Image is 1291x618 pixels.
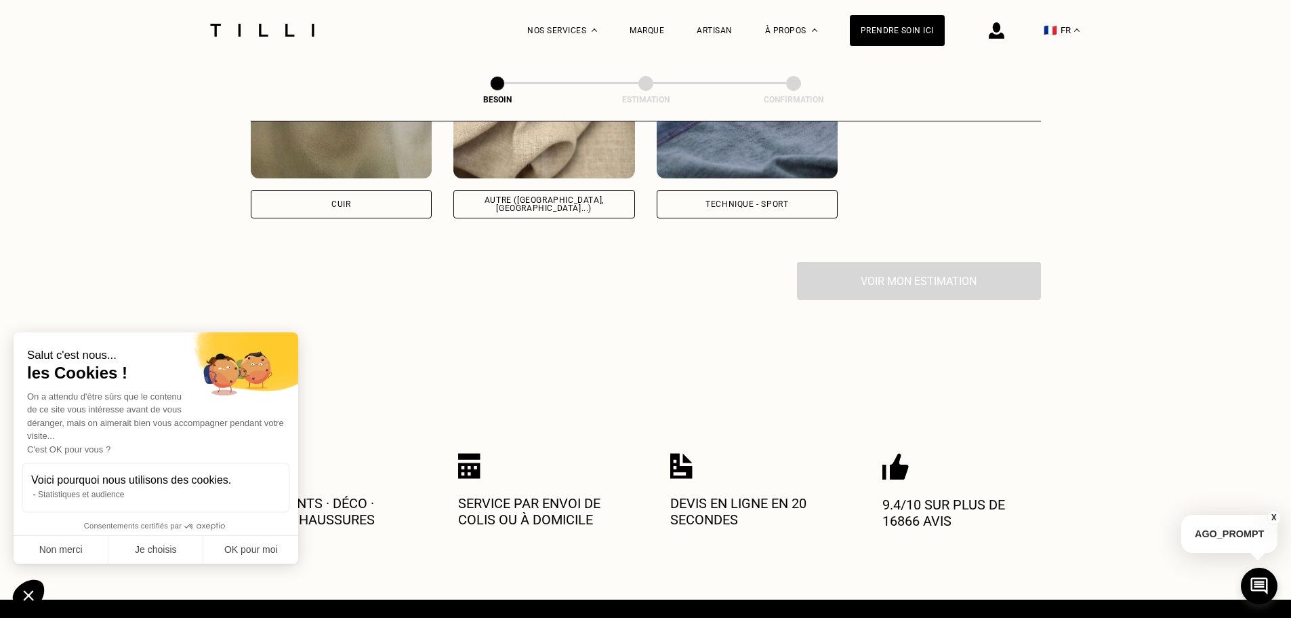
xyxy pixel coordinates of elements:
[331,200,350,208] div: Cuir
[1044,24,1057,37] span: 🇫🇷
[246,495,409,528] p: Vêtements · Déco · Sacs · Chaussures
[670,453,693,479] img: Icon
[705,200,788,208] div: Technique - Sport
[882,497,1045,529] p: 9.4/10 sur plus de 16866 avis
[205,24,319,37] img: Logo du service de couturière Tilli
[697,26,733,35] a: Artisan
[1181,515,1277,553] p: AGO_PROMPT
[726,95,861,104] div: Confirmation
[458,453,480,479] img: Icon
[812,28,817,32] img: Menu déroulant à propos
[882,453,909,480] img: Icon
[1074,28,1080,32] img: menu déroulant
[989,22,1004,39] img: icône connexion
[1267,510,1281,525] button: X
[592,28,597,32] img: Menu déroulant
[430,95,565,104] div: Besoin
[465,196,623,212] div: Autre ([GEOGRAPHIC_DATA], [GEOGRAPHIC_DATA]...)
[670,495,833,528] p: Devis en ligne en 20 secondes
[458,495,621,528] p: Service par envoi de colis ou à domicile
[850,15,945,46] a: Prendre soin ici
[578,95,714,104] div: Estimation
[630,26,664,35] a: Marque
